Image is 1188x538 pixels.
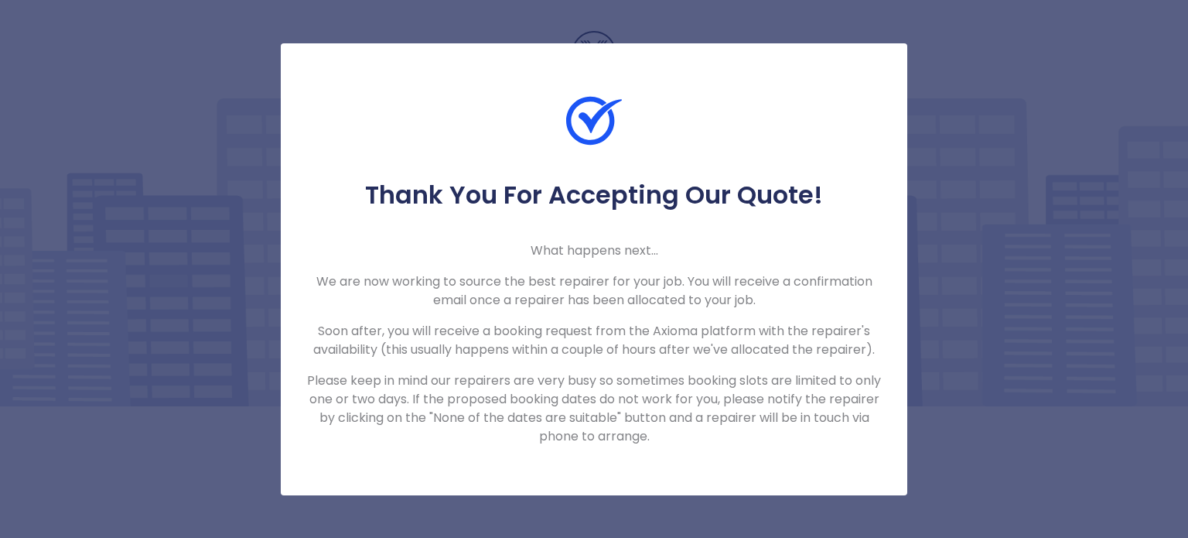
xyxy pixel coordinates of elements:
p: What happens next... [306,242,882,260]
p: We are now working to source the best repairer for your job. You will receive a confirmation emai... [306,272,882,310]
img: Check [566,93,622,149]
h5: Thank You For Accepting Our Quote! [306,180,882,211]
p: Please keep in mind our repairers are very busy so sometimes booking slots are limited to only on... [306,372,882,446]
p: Soon after, you will receive a booking request from the Axioma platform with the repairer's avail... [306,322,882,359]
